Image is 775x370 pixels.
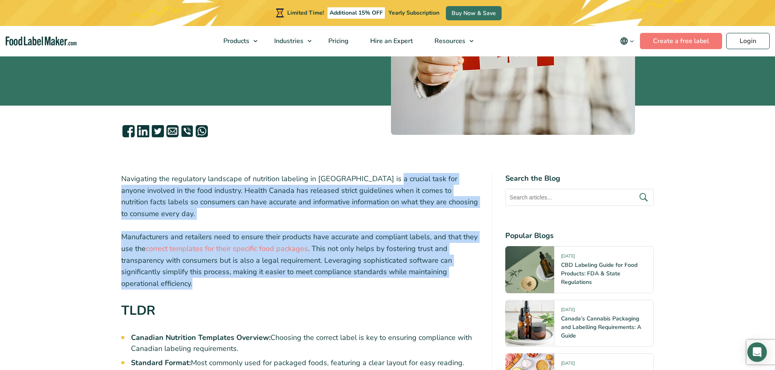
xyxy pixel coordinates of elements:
a: Hire an Expert [360,26,422,56]
strong: TLDR [121,302,155,319]
a: Industries [264,26,316,56]
a: Create a free label [640,33,722,49]
a: Resources [424,26,478,56]
a: Pricing [318,26,358,56]
span: Yearly Subscription [389,9,439,17]
a: Login [726,33,770,49]
a: CBD Labeling Guide for Food Products: FDA & State Regulations [561,261,637,286]
span: Hire an Expert [368,37,414,45]
h4: Search the Blog [505,173,654,184]
span: [DATE] [561,360,575,370]
span: Limited Time! [287,9,324,17]
h4: Popular Blogs [505,230,654,241]
p: Navigating the regulatory landscape of nutrition labeling in [GEOGRAPHIC_DATA] is a crucial task ... [121,173,479,220]
span: [DATE] [561,307,575,316]
a: correct templates for their specific food packages [146,244,308,253]
a: Buy Now & Save [446,6,502,20]
strong: Canadian Nutrition Templates Overview: [131,333,271,342]
div: Open Intercom Messenger [747,342,767,362]
span: Pricing [326,37,349,45]
span: [DATE] [561,253,575,262]
input: Search articles... [505,189,654,206]
span: Industries [272,37,304,45]
p: Manufacturers and retailers need to ensure their products have accurate and compliant labels, and... [121,231,479,290]
span: Additional 15% OFF [327,7,385,19]
strong: Standard Format: [131,358,191,368]
li: Most commonly used for packaged foods, featuring a clear layout for easy reading. [131,357,479,368]
span: Products [221,37,250,45]
a: Products [213,26,262,56]
span: Resources [432,37,466,45]
li: Choosing the correct label is key to ensuring compliance with Canadian labeling requirements. [131,332,479,354]
a: Canada’s Cannabis Packaging and Labelling Requirements: A Guide [561,315,641,340]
